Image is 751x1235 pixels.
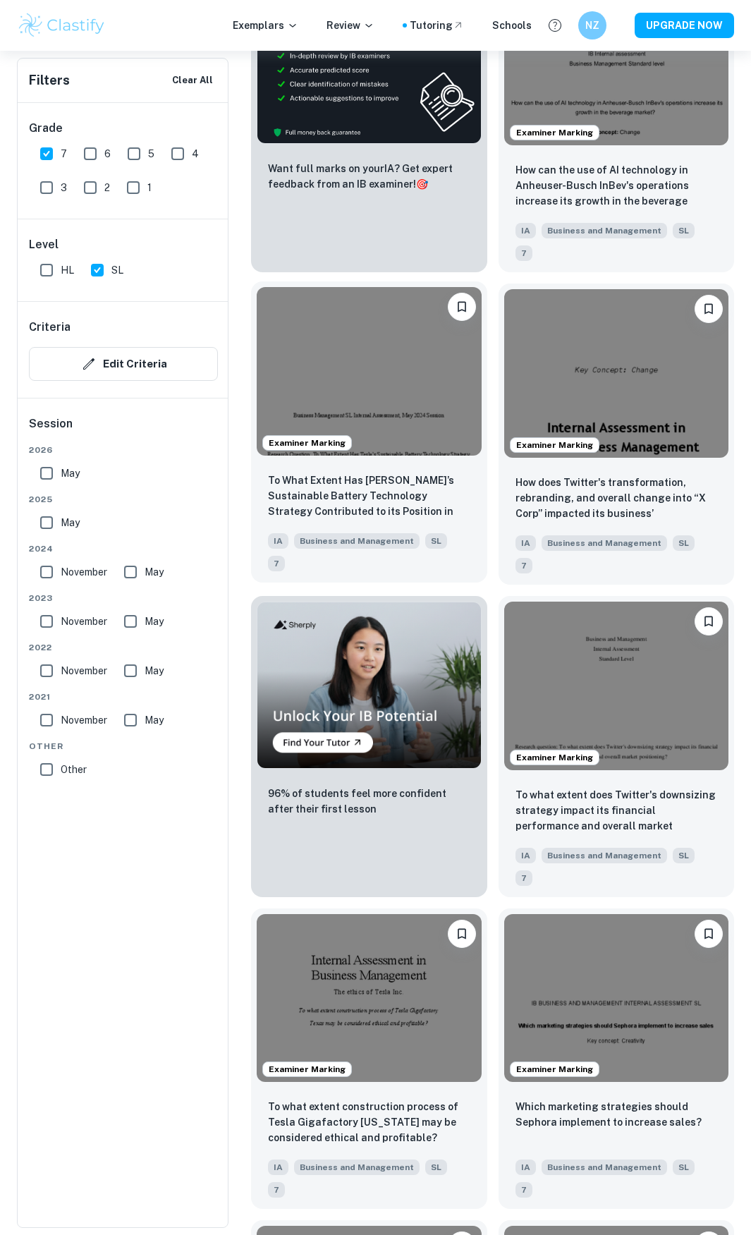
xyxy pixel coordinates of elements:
span: SL [673,535,695,551]
span: May [61,515,80,530]
span: 6 [104,146,111,162]
span: Business and Management [542,1160,667,1175]
span: Examiner Marking [263,1063,351,1076]
p: To what extent does Twitter's downsizing strategy impact its financial performance and overall ma... [515,787,718,835]
button: Bookmark [695,607,723,635]
h6: NZ [585,18,601,33]
a: Examiner MarkingBookmarkTo what extent does Twitter's downsizing strategy impact its financial pe... [499,596,735,897]
span: IA [515,1160,536,1175]
span: Business and Management [542,535,667,551]
span: Examiner Marking [511,1063,599,1076]
button: UPGRADE NOW [635,13,734,38]
span: SL [425,533,447,549]
p: How does Twitter's transformation, rebranding, and overall change into “X Corp” impacted its busi... [515,475,718,523]
h6: Level [29,236,218,253]
span: May [145,614,164,629]
span: Examiner Marking [511,126,599,139]
div: Schools [492,18,532,33]
p: Exemplars [233,18,298,33]
span: IA [515,223,536,238]
span: November [61,663,107,679]
a: Examiner MarkingBookmark To What Extent Has Tesla’s Sustainable Battery Technology Strategy Contr... [251,284,487,585]
span: 2 [104,180,110,195]
span: 7 [515,1182,532,1198]
span: HL [61,262,74,278]
span: Business and Management [542,848,667,863]
a: Examiner MarkingBookmarkTo what extent construction process of Tesla Gigafactory Texas may be con... [251,908,487,1210]
span: 🎯 [416,178,428,190]
a: Thumbnail96% of students feel more confident after their first lesson [251,596,487,897]
span: SL [425,1160,447,1175]
span: November [61,564,107,580]
span: SL [673,1160,695,1175]
span: Business and Management [294,533,420,549]
span: IA [268,533,288,549]
img: Business and Management IA example thumbnail: To what extent construction process of T [257,914,482,1083]
span: Other [29,740,218,753]
span: 2021 [29,690,218,703]
button: Help and Feedback [543,13,567,37]
span: 2023 [29,592,218,604]
span: 2022 [29,641,218,654]
span: SL [111,262,123,278]
button: Bookmark [448,920,476,948]
p: How can the use of AI technology in Anheuser-Busch InBev's operations increase its growth in the ... [515,162,718,210]
h6: Criteria [29,319,71,336]
h6: Filters [29,71,70,90]
span: SL [673,223,695,238]
img: Clastify logo [17,11,106,39]
span: 2025 [29,493,218,506]
span: May [145,712,164,728]
span: Examiner Marking [263,437,351,449]
span: Examiner Marking [511,751,599,764]
button: Edit Criteria [29,347,218,381]
span: November [61,614,107,629]
span: IA [515,848,536,863]
span: 7 [268,1182,285,1198]
button: Bookmark [448,293,476,321]
img: Business and Management IA example thumbnail: How does Twitter's transformation, rebra [504,289,729,458]
button: NZ [578,11,606,39]
span: May [145,564,164,580]
img: Business and Management IA example thumbnail: Which marketing strategies should Sephor [504,914,729,1083]
span: 3 [61,180,67,195]
a: Examiner MarkingBookmarkWhich marketing strategies should Sephora implement to increase sales?IAB... [499,908,735,1210]
p: To What Extent Has Tesla’s Sustainable Battery Technology Strategy Contributed to its Position in... [268,473,470,521]
img: Thumbnail [257,602,482,769]
p: Review [326,18,374,33]
span: IA [515,535,536,551]
p: Want full marks on your IA ? Get expert feedback from an IB examiner! [268,161,470,192]
span: Other [61,762,87,777]
p: Which marketing strategies should Sephora implement to increase sales? [515,1099,718,1130]
span: 7 [515,245,532,261]
a: Examiner MarkingBookmarkHow does Twitter's transformation, rebranding, and overall change into “X... [499,284,735,585]
span: 2026 [29,444,218,456]
span: 4 [192,146,199,162]
button: Bookmark [695,920,723,948]
span: 7 [61,146,67,162]
p: 96% of students feel more confident after their first lesson [268,786,470,817]
span: May [145,663,164,679]
span: 5 [148,146,154,162]
img: Business and Management IA example thumbnail: To What Extent Has Tesla’s Sustainable [257,287,482,456]
h6: Session [29,415,218,444]
span: 1 [147,180,152,195]
span: 7 [515,558,532,573]
button: Bookmark [695,295,723,323]
span: IA [268,1160,288,1175]
span: 7 [268,556,285,571]
span: SL [673,848,695,863]
span: November [61,712,107,728]
img: Business and Management IA example thumbnail: To what extent does Twitter's downsizing [504,602,729,770]
span: 2024 [29,542,218,555]
span: Business and Management [294,1160,420,1175]
h6: Grade [29,120,218,137]
span: Business and Management [542,223,667,238]
a: Tutoring [410,18,464,33]
p: To what extent construction process of Tesla Gigafactory Texas may be considered ethical and prof... [268,1099,470,1145]
span: 7 [515,870,532,886]
span: May [61,466,80,481]
span: Examiner Marking [511,439,599,451]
